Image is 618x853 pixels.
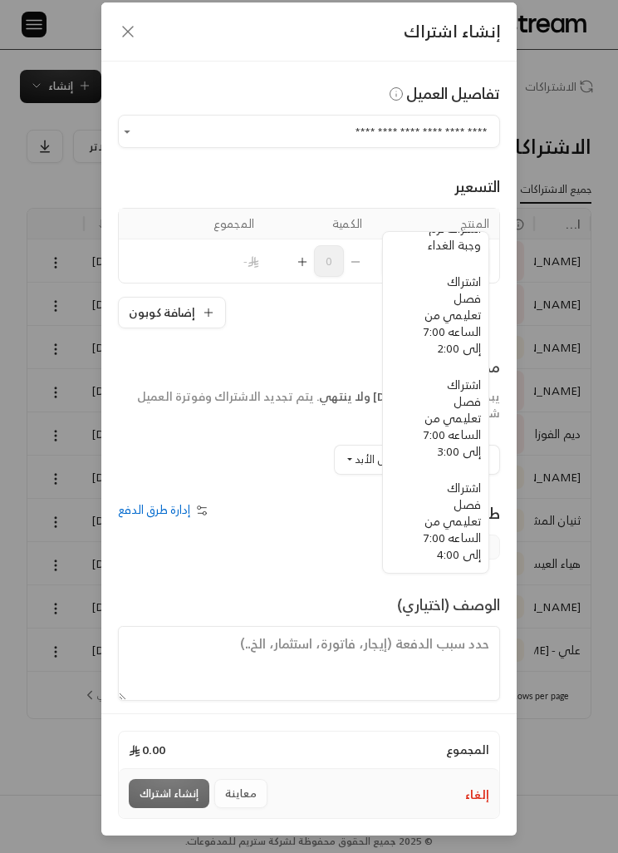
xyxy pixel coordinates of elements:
span: إدارة طرق الدفع [118,499,190,520]
span: اشتراك فصل تعليمي من الساعه 7:00 إلى 4:00 [424,477,481,565]
td: - [156,239,264,283]
span: اشتراك ترم - وجبة الغداء [423,218,481,255]
button: Open [118,122,136,141]
div: مدة الاشتراك [118,355,500,378]
span: 0 [314,245,344,277]
span: ولا ينتهي [320,386,370,407]
th: المجموع [156,209,264,239]
span: إنشاء اشتراك [404,17,500,46]
div: الوصف (اختياري) [397,593,500,616]
button: إضافة كوبون [118,297,226,328]
button: إلغاء [465,786,489,803]
table: Selected Products [118,208,500,284]
th: الكمية [264,209,372,239]
span: [DATE] [373,386,410,407]
span: تفاصيل العميل [386,80,500,106]
div: يبدأ الاشتراك في . يتم تجديد الاشتراك وفوترة العميل شهر. [118,388,500,422]
span: 0.00 [129,742,165,758]
span: المجموع [446,742,489,758]
span: اشتراك فصل تعليمي من الساعه 7:00 إلى 3:00 [424,374,481,461]
span: إلى الأبد [355,450,395,469]
div: التسعير [118,175,500,198]
span: اشتراك فصل تعليمي من الساعه 7:00 إلى 2:00 [424,271,481,358]
th: المنتج [372,209,499,239]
